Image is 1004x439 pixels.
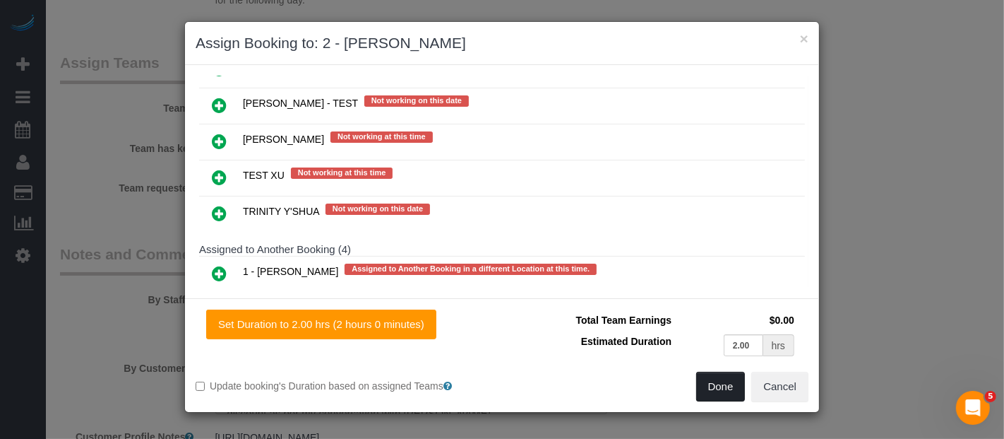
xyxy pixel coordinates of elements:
td: Total Team Earnings [513,310,675,331]
span: Not working at this time [291,168,393,179]
span: [PERSON_NAME] [243,134,324,145]
span: [PERSON_NAME] - TEST [243,98,358,109]
button: × [800,31,808,46]
div: hrs [763,334,794,356]
h3: Assign Booking to: 2 - [PERSON_NAME] [196,33,808,54]
span: Not working at this time [330,131,433,143]
iframe: Intercom live chat [956,391,990,425]
span: TRINITY Y'SHUA [243,206,319,217]
label: Update booking's Duration based on assigned Teams [196,379,491,393]
h4: Assigned to Another Booking (4) [199,244,805,256]
td: $0.00 [675,310,798,331]
span: TEST XU [243,170,285,181]
button: Set Duration to 2.00 hrs (2 hours 0 minutes) [206,310,436,339]
span: 1 - [PERSON_NAME] [243,266,338,277]
span: 5 [985,391,996,402]
span: Not working on this date [325,204,430,215]
button: Cancel [751,372,808,402]
span: Not working on this date [364,95,469,107]
input: Update booking's Duration based on assigned Teams [196,382,205,391]
span: Assigned to Another Booking in a different Location at this time. [345,264,597,275]
span: Estimated Duration [581,336,671,347]
button: Done [696,372,746,402]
